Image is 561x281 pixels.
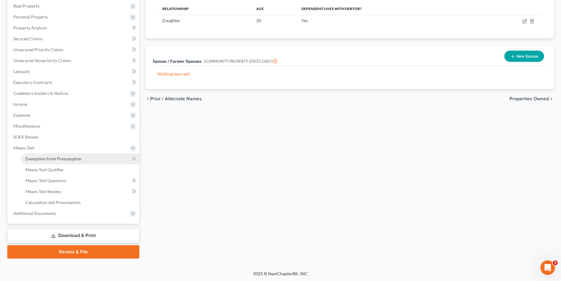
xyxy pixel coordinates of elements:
[204,59,277,64] span: (COMMUNITY PROPERTY STATES ONLY)
[25,200,81,205] span: Calculation and Presumption
[13,25,47,30] span: Property Analysis
[8,66,139,77] a: Lawsuits
[25,178,66,183] span: Means Test Questions
[504,51,544,62] button: New Spouse
[13,58,71,63] span: Unsecured Nonpriority Claims
[13,47,63,52] span: Unsecured Priority Claims
[25,189,61,194] span: Means Test Review
[158,71,542,77] p: Nothing here yet!
[13,211,56,216] span: Additional Documents
[158,3,251,15] th: Relationship
[13,91,68,96] span: Codebtors Insiders & Notices
[13,3,39,8] span: Real Property
[8,44,139,55] a: Unsecured Priority Claims
[13,134,38,139] span: SOFA Review
[150,96,202,101] span: Prior / Alternate Names
[540,260,555,275] iframe: Intercom live chat
[21,153,139,164] a: Exemption from Presumption
[7,229,139,243] a: Download & Print
[510,96,549,101] span: Properties Owned
[297,3,478,15] th: Dependent lives with debtor?
[21,186,139,197] a: Means Test Review
[25,156,81,161] span: Exemption from Presumption
[13,145,34,150] span: Means Test
[553,260,558,265] span: 3
[25,167,64,172] span: Means Test Qualifier
[153,59,201,64] span: Spouse / Former Spouses
[145,96,150,101] i: chevron_left
[145,96,202,101] button: chevron_left Prior / Alternate Names
[21,175,139,186] a: Means Test Questions
[549,96,554,101] i: chevron_right
[158,15,251,26] td: Daughter
[251,3,297,15] th: Age
[13,102,27,107] span: Income
[13,14,48,19] span: Personal Property
[8,132,139,142] a: SOFA Review
[21,164,139,175] a: Means Test Qualifier
[13,112,31,118] span: Expenses
[297,15,478,26] td: Yes
[8,33,139,44] a: Secured Claims
[8,22,139,33] a: Property Analysis
[13,80,52,85] span: Executory Contracts
[8,55,139,66] a: Unsecured Nonpriority Claims
[7,245,139,259] a: Review & File
[251,15,297,26] td: 20
[13,36,42,41] span: Secured Claims
[13,123,40,129] span: Miscellaneous
[510,96,554,101] button: Properties Owned chevron_right
[13,69,30,74] span: Lawsuits
[8,77,139,88] a: Executory Contracts
[21,197,139,208] a: Calculation and Presumption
